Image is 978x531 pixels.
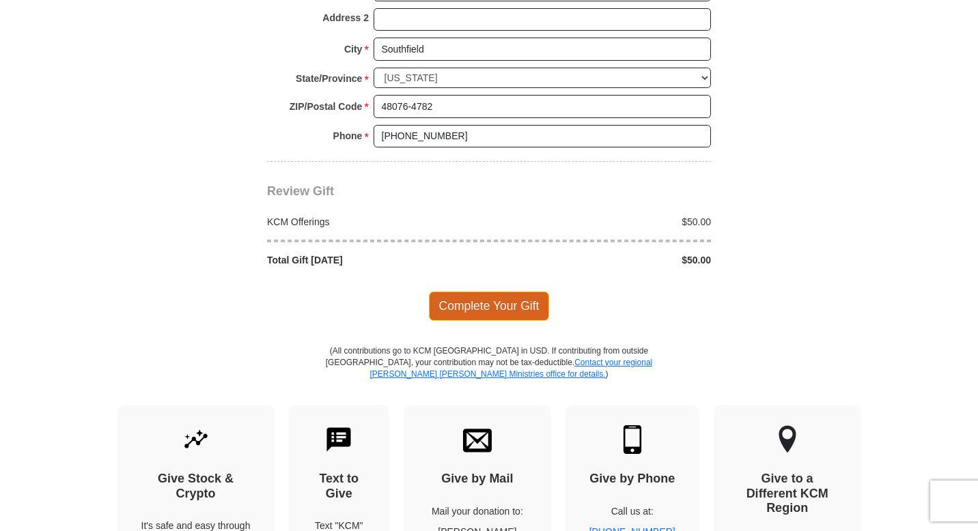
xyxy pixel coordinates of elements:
[489,253,718,267] div: $50.00
[778,425,797,454] img: other-region
[489,215,718,229] div: $50.00
[290,97,363,116] strong: ZIP/Postal Code
[324,425,353,454] img: text-to-give.svg
[463,425,492,454] img: envelope.svg
[141,472,251,501] h4: Give Stock & Crypto
[428,472,527,487] h4: Give by Mail
[325,345,653,405] p: (All contributions go to KCM [GEOGRAPHIC_DATA] in USD. If contributing from outside [GEOGRAPHIC_D...
[333,126,363,145] strong: Phone
[260,215,490,229] div: KCM Offerings
[322,8,369,27] strong: Address 2
[260,253,490,267] div: Total Gift [DATE]
[267,184,334,198] span: Review Gift
[428,504,527,518] p: Mail your donation to:
[589,504,675,518] p: Call us at:
[182,425,210,454] img: give-by-stock.svg
[589,472,675,487] h4: Give by Phone
[344,40,362,59] strong: City
[369,358,652,379] a: Contact your regional [PERSON_NAME] [PERSON_NAME] Ministries office for details.
[313,472,366,501] h4: Text to Give
[429,291,550,320] span: Complete Your Gift
[296,69,362,88] strong: State/Province
[618,425,647,454] img: mobile.svg
[738,472,837,516] h4: Give to a Different KCM Region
